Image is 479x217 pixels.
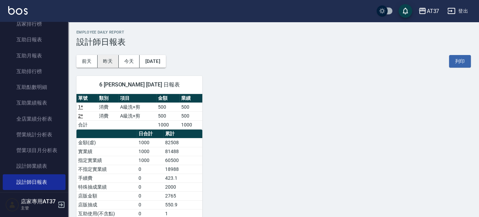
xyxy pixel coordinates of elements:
h2: Employee Daily Report [76,30,471,35]
button: AT37 [416,4,442,18]
td: 423.1 [163,174,202,182]
td: 指定實業績 [76,156,137,165]
td: A級洗+剪 [118,103,156,111]
button: 登出 [445,5,471,17]
td: 2000 [163,182,202,191]
td: 消費 [97,111,118,120]
td: 金額(虛) [76,138,137,147]
td: 特殊抽成業績 [76,182,137,191]
button: 前天 [76,55,98,68]
th: 日合計 [137,130,163,138]
a: 互助排行榜 [3,64,66,79]
h3: 設計師日報表 [76,37,471,47]
a: 互助月報表 [3,48,66,64]
a: 設計師業績表 [3,158,66,174]
td: 500 [156,103,179,111]
td: 0 [137,165,163,174]
td: 手續費 [76,174,137,182]
td: 不指定實業績 [76,165,137,174]
a: 互助業績報表 [3,95,66,111]
td: 合計 [76,120,97,129]
td: 消費 [97,103,118,111]
td: 店販抽成 [76,200,137,209]
table: a dense table [76,94,202,130]
td: 500 [156,111,179,120]
td: 18988 [163,165,202,174]
img: Person [5,198,19,212]
td: 1000 [137,156,163,165]
td: 82508 [163,138,202,147]
button: 昨天 [98,55,119,68]
th: 類別 [97,94,118,103]
a: 營業統計分析表 [3,127,66,143]
a: 互助點數明細 [3,79,66,95]
th: 單號 [76,94,97,103]
td: 1000 [137,138,163,147]
button: 列印 [449,55,471,68]
th: 累計 [163,130,202,138]
td: 550.9 [163,200,202,209]
h5: 店家專用AT37 [21,198,56,205]
button: [DATE] [140,55,165,68]
td: 0 [137,174,163,182]
button: 今天 [119,55,140,68]
td: 0 [137,182,163,191]
a: 店家排行榜 [3,16,66,32]
td: 2765 [163,191,202,200]
td: 1000 [156,120,179,129]
td: 實業績 [76,147,137,156]
th: 金額 [156,94,179,103]
td: 81488 [163,147,202,156]
a: 全店業績分析表 [3,111,66,127]
th: 項目 [118,94,156,103]
td: A級洗+剪 [118,111,156,120]
td: 500 [179,103,203,111]
button: save [398,4,412,18]
td: 0 [137,200,163,209]
div: AT37 [426,7,439,15]
td: 1000 [137,147,163,156]
td: 60500 [163,156,202,165]
td: 500 [179,111,203,120]
a: 營業項目月分析表 [3,143,66,158]
a: 互助日報表 [3,32,66,48]
p: 主管 [21,205,56,211]
td: 店販金額 [76,191,137,200]
img: Logo [8,6,28,15]
td: 1000 [179,120,203,129]
th: 業績 [179,94,203,103]
a: 設計師日報表 [3,174,66,190]
span: 6 [PERSON_NAME] [DATE] 日報表 [85,81,194,88]
a: 設計師業績分析表 [3,190,66,206]
td: 0 [137,191,163,200]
